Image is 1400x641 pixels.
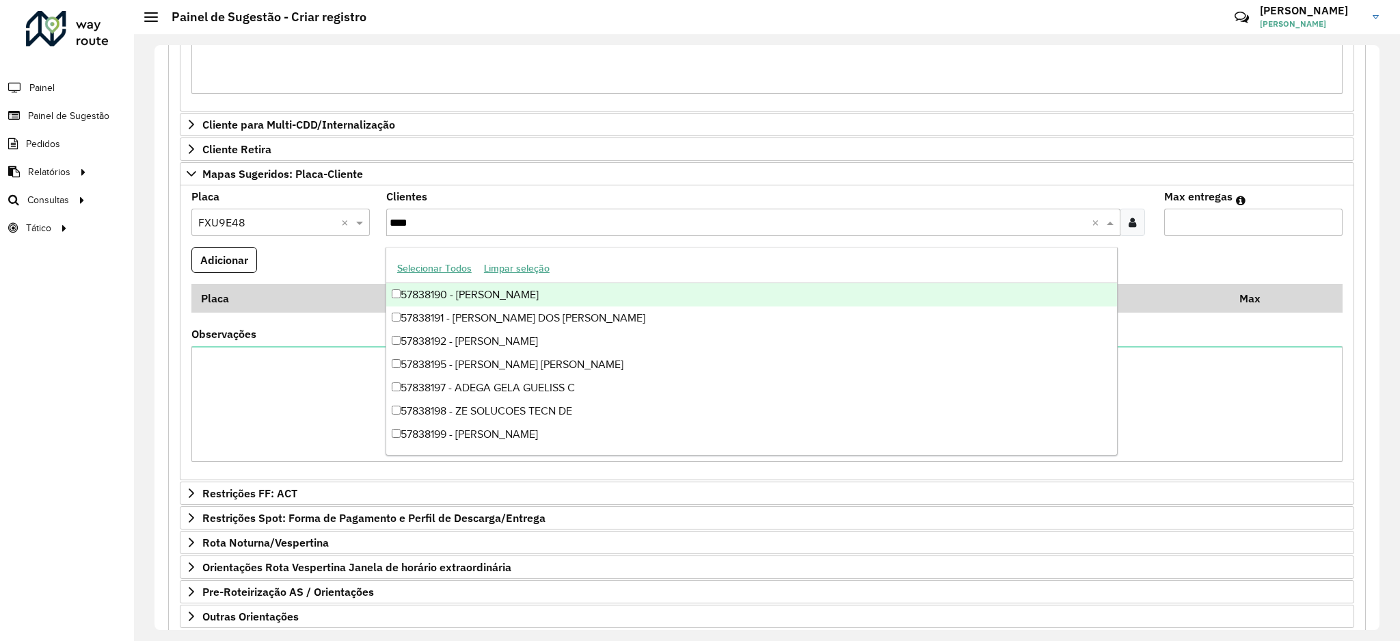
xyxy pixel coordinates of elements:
span: Painel de Sugestão [28,109,109,123]
div: 57838192 - [PERSON_NAME] [386,330,1117,353]
h2: Painel de Sugestão - Criar registro [158,10,366,25]
h3: [PERSON_NAME] [1260,4,1362,17]
span: Painel [29,81,55,95]
label: Placa [191,188,219,205]
span: Outras Orientações [202,611,299,622]
span: Clear all [341,214,353,231]
div: 57838197 - ADEGA GELA GUELISS C [386,376,1117,400]
button: Adicionar [191,247,257,273]
span: [PERSON_NAME] [1260,18,1362,30]
a: Orientações Rota Vespertina Janela de horário extraordinária [180,555,1354,579]
a: Restrições FF: ACT [180,482,1354,505]
a: Cliente para Multi-CDD/Internalização [180,113,1354,136]
span: Clear all [1092,214,1103,231]
ng-dropdown-panel: Options list [386,247,1118,456]
span: Orientações Rota Vespertina Janela de horário extraordinária [202,562,511,573]
a: Cliente Retira [180,138,1354,161]
a: Restrições Spot: Forma de Pagamento e Perfil de Descarga/Entrega [180,506,1354,529]
div: 57838191 - [PERSON_NAME] DOS [PERSON_NAME] [386,306,1117,330]
a: Pre-Roteirização AS / Orientações [180,580,1354,603]
span: Consultas [27,193,69,207]
a: Mapas Sugeridos: Placa-Cliente [180,162,1354,185]
span: Pre-Roteirização AS / Orientações [202,586,374,597]
button: Limpar seleção [478,258,556,279]
span: Cliente Retira [202,144,271,155]
div: 57838190 - [PERSON_NAME] [386,283,1117,306]
label: Observações [191,326,256,342]
div: 57838198 - ZE SOLUCOES TECN DE [386,400,1117,423]
div: 57838199 - [PERSON_NAME] [386,423,1117,446]
span: Mapas Sugeridos: Placa-Cliente [202,168,363,179]
th: Placa [191,284,392,313]
a: Outras Orientações [180,605,1354,628]
div: Mapas Sugeridos: Placa-Cliente [180,185,1354,480]
span: Restrições Spot: Forma de Pagamento e Perfil de Descarga/Entrega [202,512,546,523]
span: Tático [26,221,51,235]
span: Relatórios [28,165,70,179]
a: Rota Noturna/Vespertina [180,531,1354,554]
div: 57843819 - [PERSON_NAME] [PERSON_NAME] [386,446,1117,469]
span: Rota Noturna/Vespertina [202,537,329,548]
label: Clientes [386,188,427,205]
span: Cliente para Multi-CDD/Internalização [202,119,395,130]
em: Máximo de clientes que serão colocados na mesma rota com os clientes informados [1236,195,1246,206]
button: Selecionar Todos [391,258,478,279]
div: 57838195 - [PERSON_NAME] [PERSON_NAME] [386,353,1117,376]
span: Pedidos [26,137,60,151]
th: Max [1230,284,1284,313]
span: Restrições FF: ACT [202,488,297,499]
a: Contato Rápido [1227,3,1256,32]
label: Max entregas [1164,188,1233,205]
